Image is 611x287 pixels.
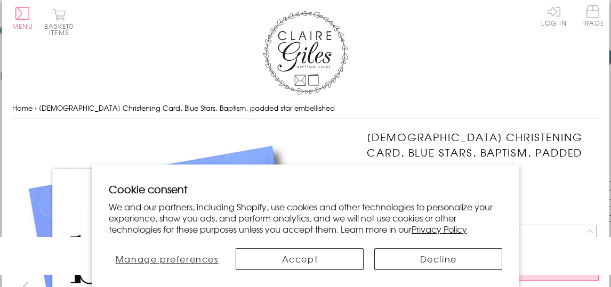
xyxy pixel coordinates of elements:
span: › [35,103,37,113]
a: Home [12,103,33,113]
span: 0 items [49,21,74,37]
button: Decline [374,248,502,270]
span: [DEMOGRAPHIC_DATA] Christening Card, Blue Stars, Baptism, padded star embellished [39,103,335,113]
span: Trade [582,5,604,26]
button: Menu [12,7,33,29]
h1: [DEMOGRAPHIC_DATA] Christening Card, Blue Stars, Baptism, padded star embellished [367,129,599,175]
span: Menu [12,21,33,31]
h2: Cookie consent [109,182,502,196]
button: Basket0 items [44,9,74,36]
button: Accept [236,248,364,270]
a: Privacy Policy [412,223,467,235]
nav: breadcrumbs [12,97,599,119]
img: Claire Giles Greetings Cards [263,11,348,95]
button: Manage preferences [109,248,226,270]
p: We and our partners, including Shopify, use cookies and other technologies to personalize your ex... [109,201,502,234]
a: Log In [541,5,567,26]
span: Manage preferences [116,252,219,265]
a: Trade [582,5,604,28]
